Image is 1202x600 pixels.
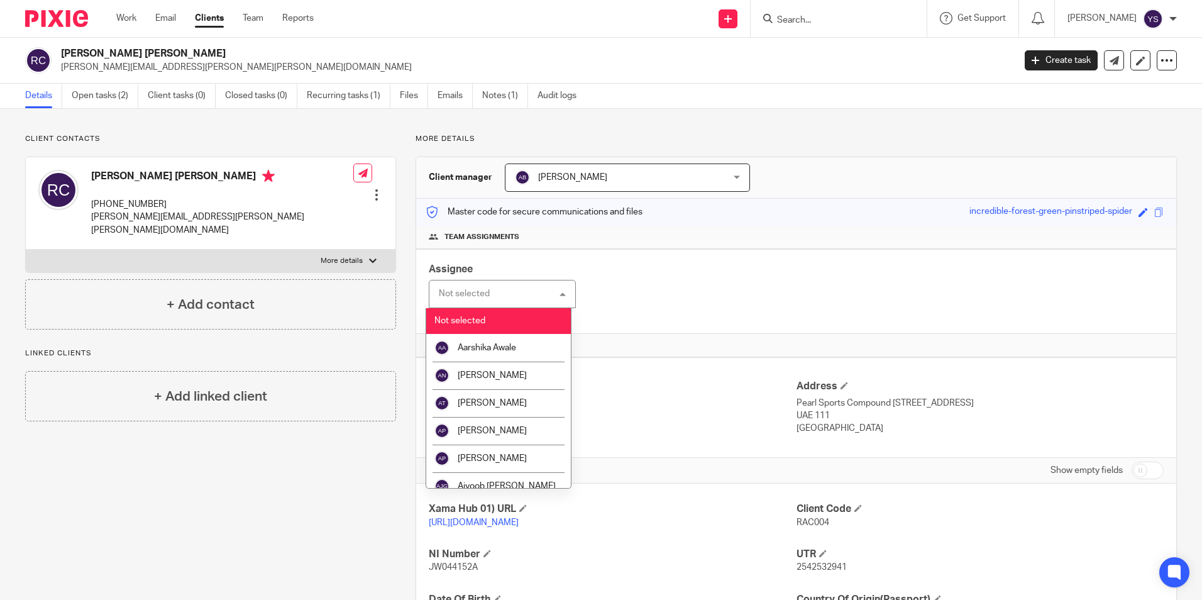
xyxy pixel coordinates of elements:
img: Pixie [25,10,88,27]
a: Clients [195,12,224,25]
img: svg%3E [515,170,530,185]
h4: UTR [797,548,1164,561]
span: Aiyoob [PERSON_NAME] [458,482,556,491]
p: [PERSON_NAME] [1067,12,1137,25]
span: Aarshika Awale [458,343,516,352]
span: [PERSON_NAME] [458,399,527,408]
h4: NI Number [429,548,796,561]
h4: Client Code [797,503,1164,516]
p: More details [416,134,1177,144]
img: svg%3E [434,396,449,411]
img: svg%3E [25,47,52,74]
h4: Client type [429,380,796,393]
h4: [PERSON_NAME] [PERSON_NAME] [91,170,353,186]
p: Linked clients [25,348,396,358]
span: [PERSON_NAME] [458,454,527,463]
a: [URL][DOMAIN_NAME] [429,518,519,527]
div: Not selected [439,289,490,298]
a: Work [116,12,136,25]
img: svg%3E [434,423,449,438]
img: svg%3E [434,479,449,494]
a: Notes (1) [482,84,528,108]
span: [PERSON_NAME] [458,371,527,380]
input: Search [776,15,889,26]
p: [PHONE_NUMBER] [91,198,353,211]
img: svg%3E [434,451,449,466]
a: Email [155,12,176,25]
span: JW044152A [429,563,478,572]
label: Show empty fields [1050,464,1123,477]
a: Recurring tasks (1) [307,84,390,108]
a: Details [25,84,62,108]
span: [PERSON_NAME] [538,173,607,182]
p: More details [321,256,363,266]
p: UAE 111 [797,409,1164,422]
img: svg%3E [434,340,449,355]
a: Emails [438,84,473,108]
p: Pearl Sports Compound [STREET_ADDRESS] [797,397,1164,409]
a: Audit logs [538,84,586,108]
h4: Xama Hub 01) URL [429,503,796,516]
span: Team assignments [444,232,519,242]
span: Assignee [429,264,473,274]
a: Open tasks (2) [72,84,138,108]
p: [PERSON_NAME][EMAIL_ADDRESS][PERSON_NAME][PERSON_NAME][DOMAIN_NAME] [61,61,1006,74]
img: svg%3E [434,368,449,383]
h2: [PERSON_NAME] [PERSON_NAME] [61,47,817,60]
img: svg%3E [38,170,79,210]
img: svg%3E [1143,9,1163,29]
h4: + Add contact [167,295,255,314]
p: [GEOGRAPHIC_DATA] [797,422,1164,435]
i: Primary [262,170,275,182]
h4: CUSTOM FIELDS [429,465,796,475]
a: Closed tasks (0) [225,84,297,108]
div: incredible-forest-green-pinstriped-spider [969,205,1132,219]
h4: + Add linked client [154,387,267,406]
a: Files [400,84,428,108]
p: Client contacts [25,134,396,144]
span: RAC004 [797,518,829,527]
p: [PERSON_NAME][EMAIL_ADDRESS][PERSON_NAME][PERSON_NAME][DOMAIN_NAME] [91,211,353,236]
a: Create task [1025,50,1098,70]
p: Overseas Individual [429,397,796,409]
a: Team [243,12,263,25]
span: Get Support [957,14,1006,23]
p: Master code for secure communications and files [426,206,642,218]
h4: Address [797,380,1164,393]
span: Not selected [434,316,485,325]
h3: Client manager [429,171,492,184]
span: [PERSON_NAME] [458,426,527,435]
span: 2542532941 [797,563,847,572]
a: Client tasks (0) [148,84,216,108]
a: Reports [282,12,314,25]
